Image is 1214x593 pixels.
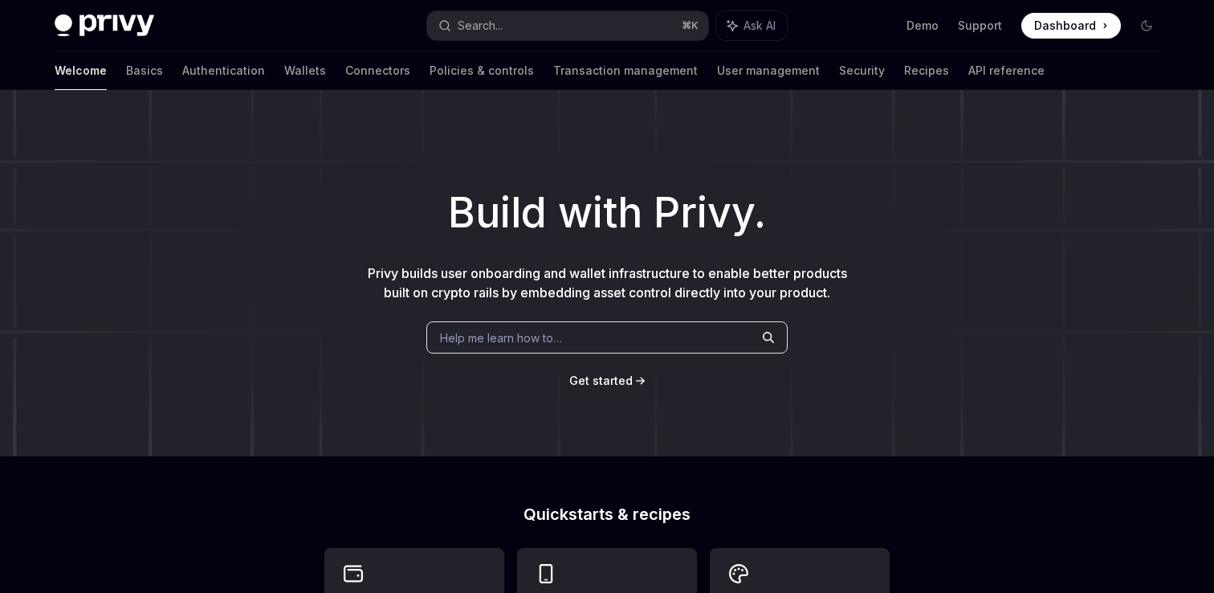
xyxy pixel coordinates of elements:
[458,16,503,35] div: Search...
[569,373,633,389] a: Get started
[345,51,410,90] a: Connectors
[904,51,949,90] a: Recipes
[440,329,562,346] span: Help me learn how to…
[958,18,1002,34] a: Support
[1021,13,1121,39] a: Dashboard
[682,19,699,32] span: ⌘ K
[55,14,154,37] img: dark logo
[126,51,163,90] a: Basics
[182,51,265,90] a: Authentication
[906,18,939,34] a: Demo
[427,11,708,40] button: Search...⌘K
[716,11,787,40] button: Ask AI
[569,374,633,387] span: Get started
[368,265,847,301] span: Privy builds user onboarding and wallet infrastructure to enable better products built on crypto ...
[284,51,326,90] a: Wallets
[717,51,820,90] a: User management
[26,182,1188,244] h1: Build with Privy.
[1134,13,1159,39] button: Toggle dark mode
[839,51,885,90] a: Security
[1034,18,1096,34] span: Dashboard
[968,51,1045,90] a: API reference
[55,51,107,90] a: Welcome
[324,506,890,522] h2: Quickstarts & recipes
[430,51,534,90] a: Policies & controls
[553,51,698,90] a: Transaction management
[743,18,776,34] span: Ask AI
